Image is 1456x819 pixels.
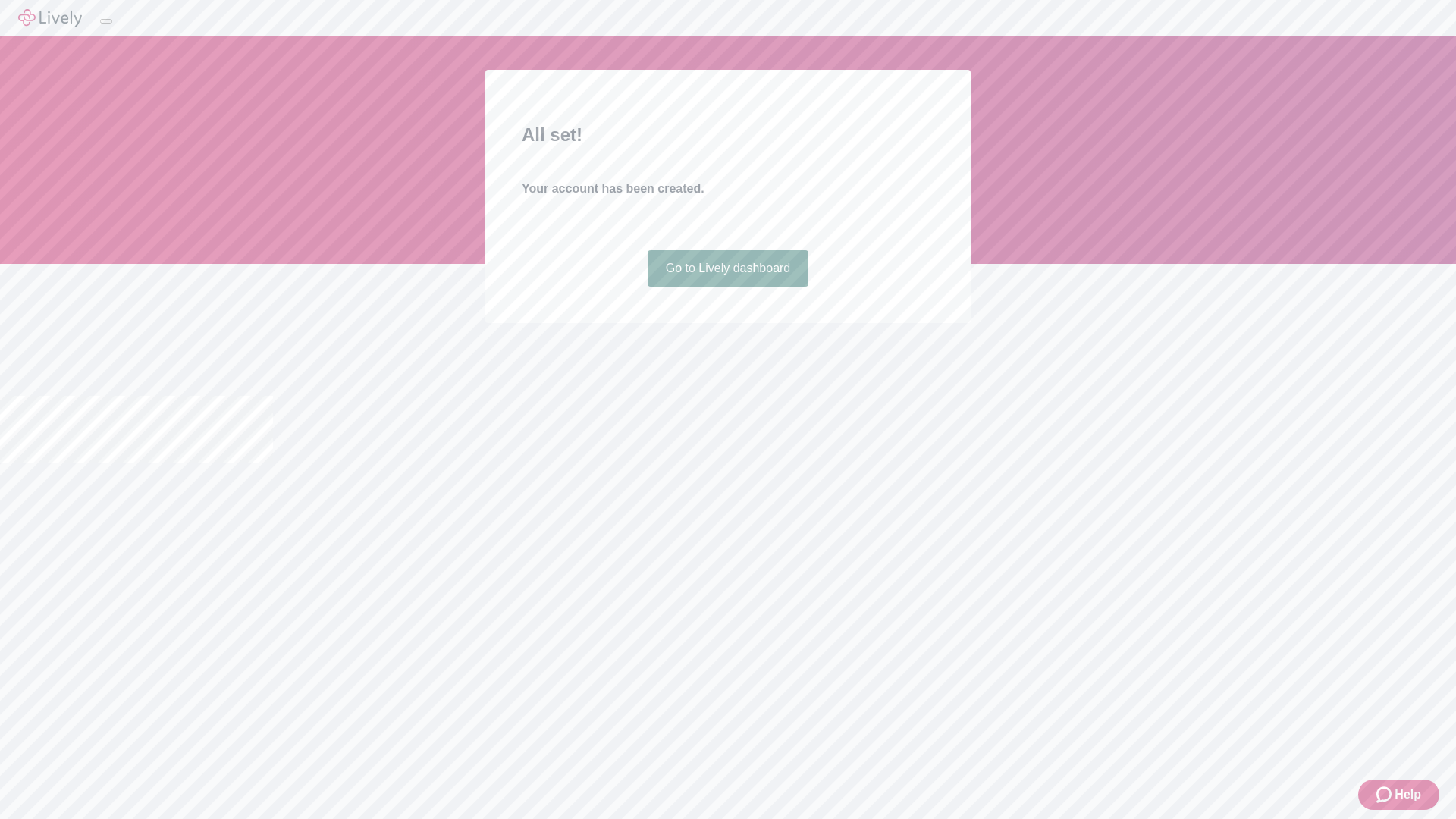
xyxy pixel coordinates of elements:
[100,19,112,24] button: Log out
[1376,786,1395,804] svg: Zendesk support icon
[18,9,82,27] img: Lively
[1358,780,1439,810] button: Zendesk support iconHelp
[522,121,934,149] h2: All set!
[522,180,934,198] h4: Your account has been created.
[1395,786,1421,804] span: Help
[648,250,809,287] a: Go to Lively dashboard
